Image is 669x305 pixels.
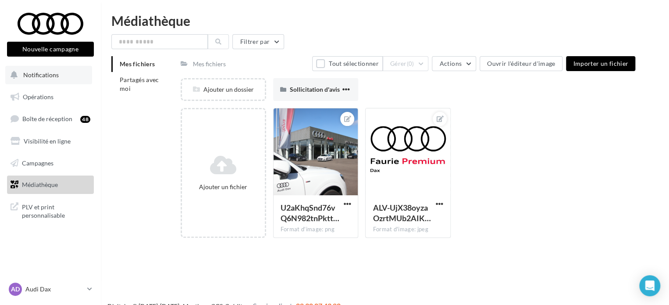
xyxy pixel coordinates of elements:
[22,181,58,188] span: Médiathèque
[312,56,382,71] button: Tout sélectionner
[5,197,96,223] a: PLV et print personnalisable
[639,275,660,296] div: Open Intercom Messenger
[5,88,96,106] a: Opérations
[22,159,53,166] span: Campagnes
[566,56,635,71] button: Importer un fichier
[7,42,94,57] button: Nouvelle campagne
[290,86,340,93] span: Sollicitation d'avis
[24,137,71,145] span: Visibilité en ligne
[573,60,628,67] span: Importer un fichier
[120,60,155,68] span: Mes fichiers
[23,71,59,79] span: Notifications
[5,109,96,128] a: Boîte de réception48
[432,56,476,71] button: Actions
[25,285,84,294] p: Audi Dax
[281,226,351,233] div: Format d'image: png
[23,93,53,100] span: Opérations
[22,115,72,122] span: Boîte de réception
[439,60,461,67] span: Actions
[407,60,414,67] span: (0)
[5,132,96,151] a: Visibilité en ligne
[5,66,92,84] button: Notifications
[281,203,339,223] span: U2aKhqSnd76vQ6N982tnPkttbOiQ78sBspvS8YnxDEJNdodXPtqnKY3R1XkEcBPEsZVLHbDhXcz2GGMReg=s0
[111,14,658,27] div: Médiathèque
[22,201,90,220] span: PLV et print personnalisable
[5,154,96,172] a: Campagnes
[185,183,261,191] div: Ajouter un fichier
[120,76,159,92] span: Partagés avec moi
[373,226,443,233] div: Format d'image: jpeg
[193,60,226,68] div: Mes fichiers
[182,85,265,94] div: Ajouter un dossier
[232,34,284,49] button: Filtrer par
[11,285,20,294] span: AD
[383,56,429,71] button: Gérer(0)
[5,176,96,194] a: Médiathèque
[373,203,431,223] span: ALV-UjX38oyzaOzrtMUb2AIKBPO-prGiaZoYiaNequWTBXED9Eb-Ni3A
[480,56,562,71] button: Ouvrir l'éditeur d'image
[80,116,90,123] div: 48
[7,281,94,298] a: AD Audi Dax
